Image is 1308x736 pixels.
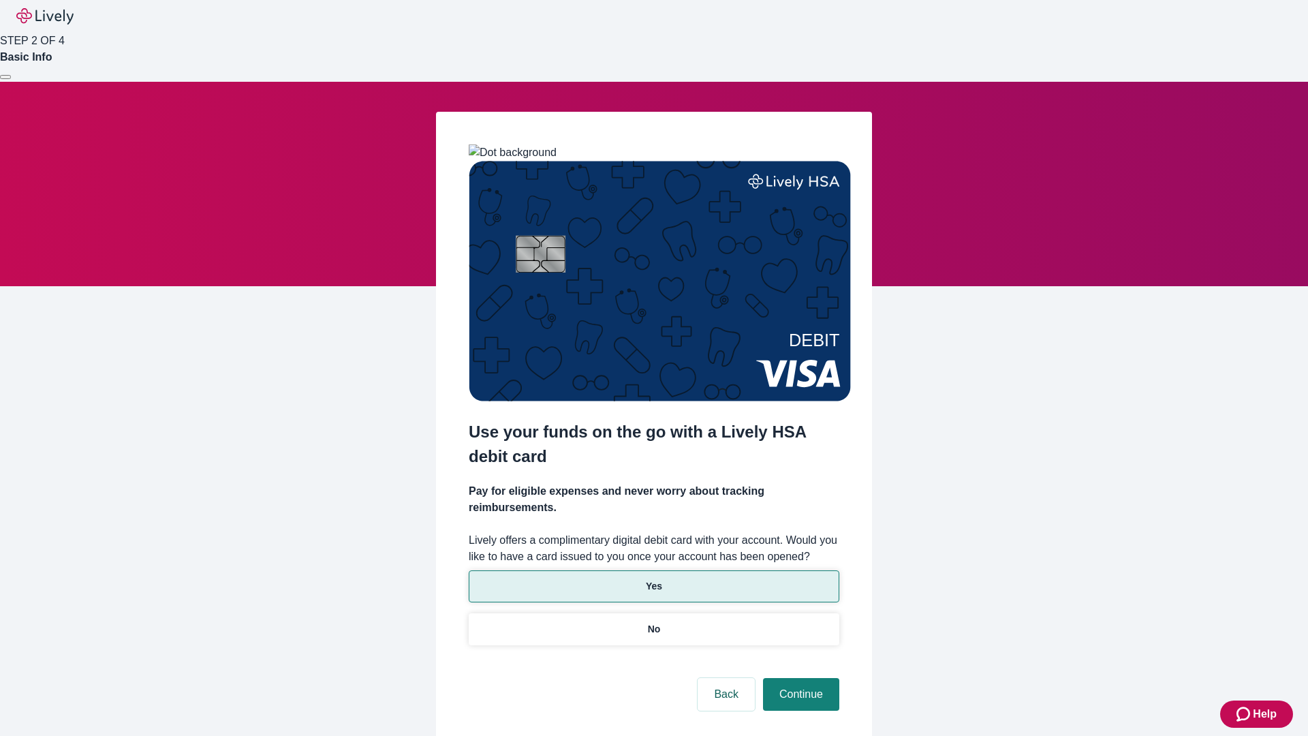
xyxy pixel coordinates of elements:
[469,570,839,602] button: Yes
[469,483,839,516] h4: Pay for eligible expenses and never worry about tracking reimbursements.
[469,532,839,565] label: Lively offers a complimentary digital debit card with your account. Would you like to have a card...
[646,579,662,594] p: Yes
[1253,706,1277,722] span: Help
[469,161,851,401] img: Debit card
[698,678,755,711] button: Back
[469,420,839,469] h2: Use your funds on the go with a Lively HSA debit card
[763,678,839,711] button: Continue
[648,622,661,637] p: No
[16,8,74,25] img: Lively
[1220,701,1293,728] button: Zendesk support iconHelp
[469,613,839,645] button: No
[1236,706,1253,722] svg: Zendesk support icon
[469,144,557,161] img: Dot background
